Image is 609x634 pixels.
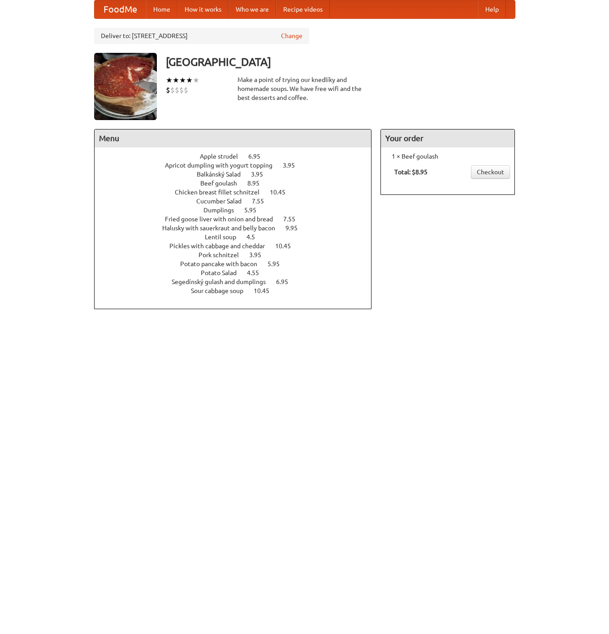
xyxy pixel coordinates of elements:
[180,260,266,267] span: Potato pancake with bacon
[175,189,302,196] a: Chicken breast fillet schnitzel 10.45
[172,278,275,285] span: Segedínský gulash and dumplings
[199,251,248,259] span: Pork schnitzel
[169,242,307,250] a: Pickles with cabbage and cheddar 10.45
[162,224,284,232] span: Halusky with sauerkraut and belly bacon
[186,75,193,85] li: ★
[248,153,269,160] span: 6.95
[197,171,250,178] span: Balkánský Salad
[191,287,286,294] a: Sour cabbage soup 10.45
[184,85,188,95] li: $
[200,153,277,160] a: Apple strudel 6.95
[283,162,304,169] span: 3.95
[165,216,312,223] a: Fried goose liver with onion and bread 7.55
[285,224,307,232] span: 9.95
[165,162,311,169] a: Apricot dumpling with yogurt topping 3.95
[170,85,175,95] li: $
[95,129,371,147] h4: Menu
[203,207,243,214] span: Dumplings
[283,216,304,223] span: 7.55
[162,224,314,232] a: Halusky with sauerkraut and belly bacon 9.95
[247,180,268,187] span: 8.95
[246,233,264,241] span: 4.5
[199,251,278,259] a: Pork schnitzel 3.95
[201,269,276,276] a: Potato Salad 4.55
[179,85,184,95] li: $
[229,0,276,18] a: Who we are
[146,0,177,18] a: Home
[191,287,252,294] span: Sour cabbage soup
[197,171,280,178] a: Balkánský Salad 3.95
[180,260,296,267] a: Potato pancake with bacon 5.95
[172,278,305,285] a: Segedínský gulash and dumplings 6.95
[281,31,302,40] a: Change
[252,198,273,205] span: 7.55
[200,180,246,187] span: Beef goulash
[385,152,510,161] li: 1 × Beef goulash
[179,75,186,85] li: ★
[203,207,273,214] a: Dumplings 5.95
[471,165,510,179] a: Checkout
[244,207,265,214] span: 5.95
[196,198,281,205] a: Cucumber Salad 7.55
[254,287,278,294] span: 10.45
[193,75,199,85] li: ★
[166,75,173,85] li: ★
[276,278,297,285] span: 6.95
[205,233,245,241] span: Lentil soup
[478,0,506,18] a: Help
[205,233,272,241] a: Lentil soup 4.5
[247,269,268,276] span: 4.55
[95,0,146,18] a: FoodMe
[165,216,282,223] span: Fried goose liver with onion and bread
[268,260,289,267] span: 5.95
[175,85,179,95] li: $
[270,189,294,196] span: 10.45
[381,129,514,147] h4: Your order
[276,0,330,18] a: Recipe videos
[94,28,309,44] div: Deliver to: [STREET_ADDRESS]
[249,251,270,259] span: 3.95
[169,242,274,250] span: Pickles with cabbage and cheddar
[177,0,229,18] a: How it works
[173,75,179,85] li: ★
[165,162,281,169] span: Apricot dumpling with yogurt topping
[251,171,272,178] span: 3.95
[238,75,372,102] div: Make a point of trying our knedlíky and homemade soups. We have free wifi and the best desserts a...
[175,189,268,196] span: Chicken breast fillet schnitzel
[94,53,157,120] img: angular.jpg
[200,153,247,160] span: Apple strudel
[200,180,276,187] a: Beef goulash 8.95
[166,53,515,71] h3: [GEOGRAPHIC_DATA]
[275,242,300,250] span: 10.45
[201,269,246,276] span: Potato Salad
[166,85,170,95] li: $
[196,198,251,205] span: Cucumber Salad
[394,168,428,176] b: Total: $8.95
